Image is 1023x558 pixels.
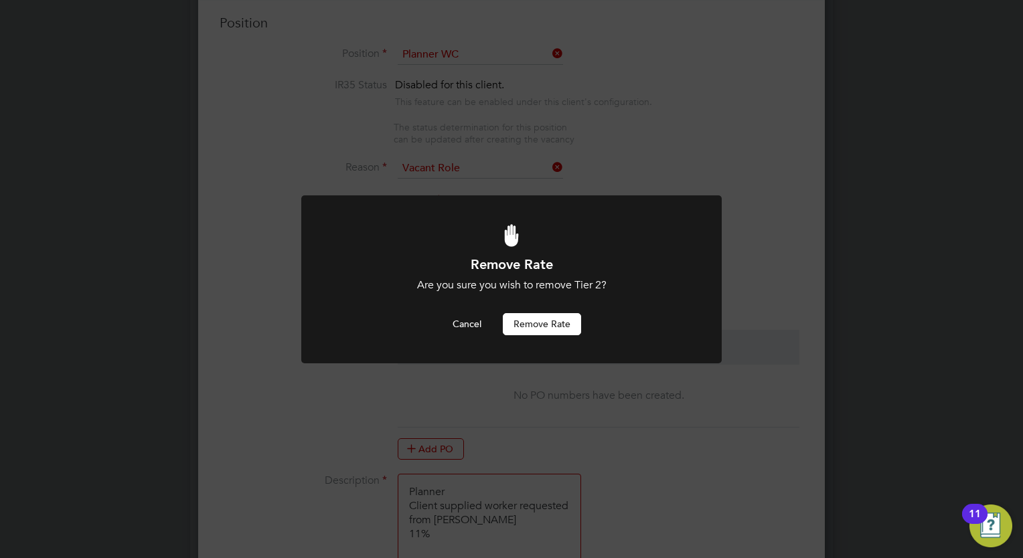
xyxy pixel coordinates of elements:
button: Cancel [442,313,492,335]
h1: Remove Rate [337,256,686,273]
div: Are you sure you wish to remove Tier 2? [337,278,686,292]
button: Remove rate [503,313,581,335]
button: Open Resource Center, 11 new notifications [969,504,1012,547]
div: 11 [969,514,981,531]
